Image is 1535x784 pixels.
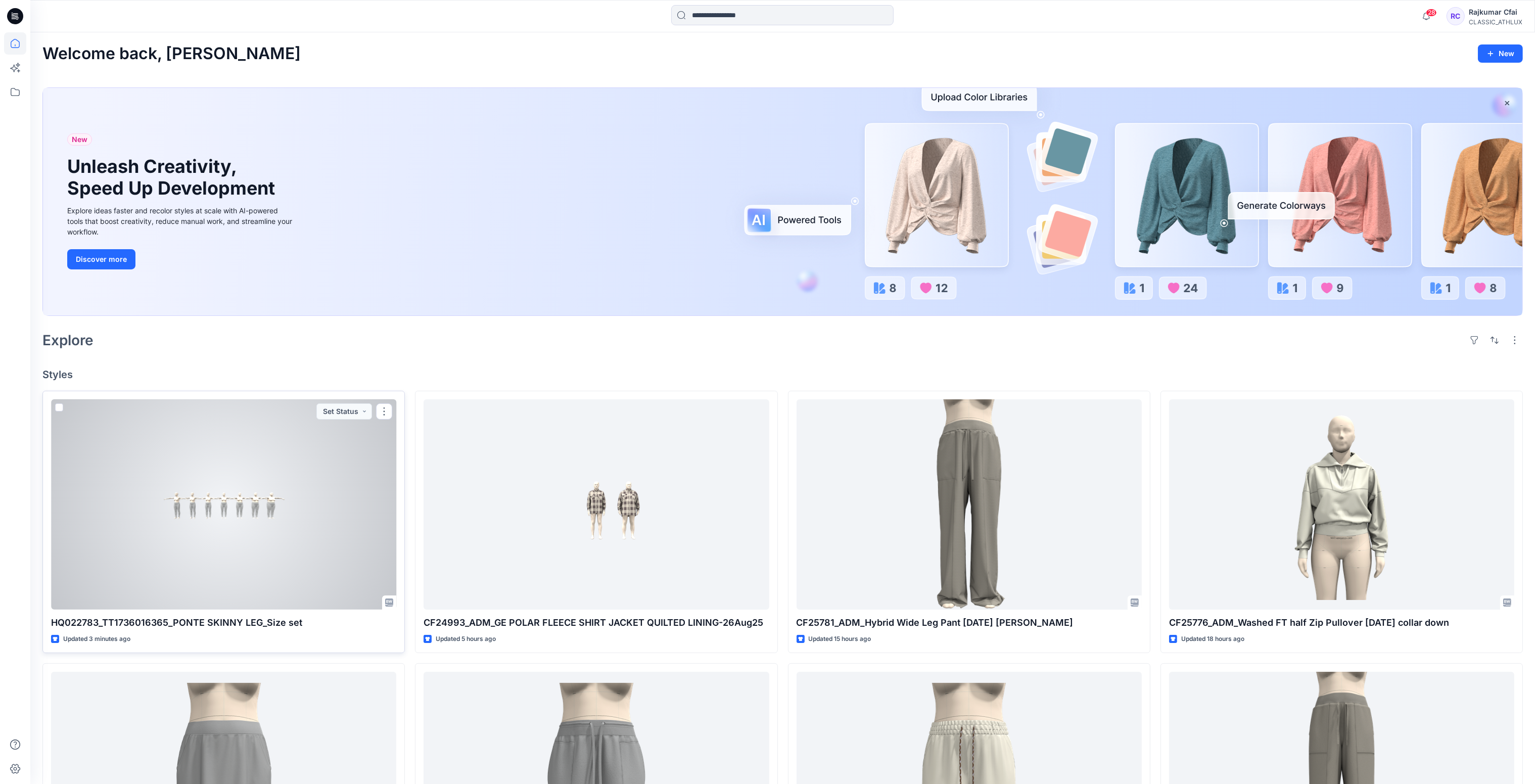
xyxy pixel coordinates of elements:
[67,249,295,269] a: Discover more
[67,249,135,269] button: Discover more
[1478,44,1523,63] button: New
[1469,18,1522,26] div: CLASSIC_ATHLUX
[42,332,94,348] h2: Explore
[42,44,301,63] h2: Welcome back, [PERSON_NAME]
[1469,6,1522,18] div: Rajkumar Cfai
[1181,634,1244,644] p: Updated 18 hours ago
[1169,616,1514,630] p: CF25776_ADM_Washed FT half Zip Pullover [DATE] collar down
[1169,399,1514,610] a: CF25776_ADM_Washed FT half Zip Pullover 25AUG25 collar down
[67,156,280,199] h1: Unleash Creativity, Speed Up Development
[797,616,1142,630] p: CF25781_ADM_Hybrid Wide Leg Pant [DATE] [PERSON_NAME]
[72,133,87,146] span: New
[42,368,1523,381] h4: Styles
[436,634,496,644] p: Updated 5 hours ago
[51,616,396,630] p: HQ022783_TT1736016365_PONTE SKINNY LEG_Size set
[51,399,396,610] a: HQ022783_TT1736016365_PONTE SKINNY LEG_Size set
[1447,7,1465,25] div: RC
[1426,9,1437,17] span: 28
[809,634,871,644] p: Updated 15 hours ago
[424,399,769,610] a: CF24993_ADM_GE POLAR FLEECE SHIRT JACKET QUILTED LINING-26Aug25
[424,616,769,630] p: CF24993_ADM_GE POLAR FLEECE SHIRT JACKET QUILTED LINING-26Aug25
[63,634,130,644] p: Updated 3 minutes ago
[797,399,1142,610] a: CF25781_ADM_Hybrid Wide Leg Pant 26Aug25 Alisa
[67,205,295,237] div: Explore ideas faster and recolor styles at scale with AI-powered tools that boost creativity, red...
